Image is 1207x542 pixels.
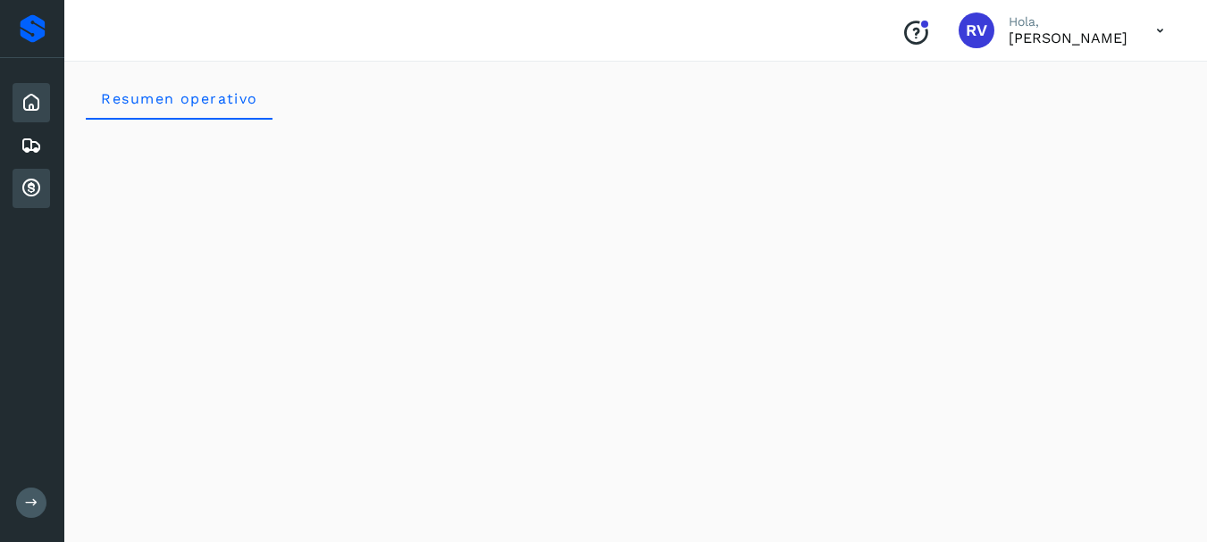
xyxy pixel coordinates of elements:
[13,83,50,122] div: Inicio
[13,169,50,208] div: Cuentas por cobrar
[100,90,258,107] span: Resumen operativo
[13,126,50,165] div: Embarques
[1009,29,1127,46] p: RODRIGO VELAZQUEZ ALMEYDA
[1009,14,1127,29] p: Hola,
